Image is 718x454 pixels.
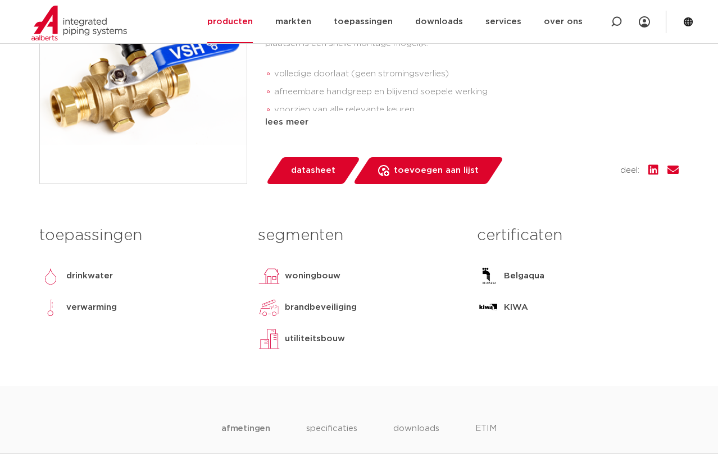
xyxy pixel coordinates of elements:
img: drinkwater [39,265,62,287]
span: deel: [620,164,639,177]
img: KIWA [477,296,499,319]
img: utiliteitsbouw [258,328,280,350]
span: toevoegen aan lijst [394,162,479,180]
p: utiliteitsbouw [285,332,345,346]
span: datasheet [291,162,335,180]
li: voorzien van alle relevante keuren [274,101,679,119]
img: woningbouw [258,265,280,287]
a: datasheet [265,157,361,184]
img: verwarming [39,296,62,319]
h3: toepassingen [39,224,241,247]
h3: segmenten [258,224,460,247]
li: volledige doorlaat (geen stromingsverlies) [274,65,679,83]
li: specificaties [306,422,357,454]
p: brandbeveiliging [285,301,357,314]
h3: certificaten [477,224,679,247]
li: downloads [393,422,439,454]
p: verwarming [66,301,117,314]
li: ETIM [475,422,497,454]
img: brandbeveiliging [258,296,280,319]
p: woningbouw [285,269,340,283]
p: drinkwater [66,269,113,283]
li: afneembare handgreep en blijvend soepele werking [274,83,679,101]
div: lees meer [265,116,679,129]
li: afmetingen [221,422,270,454]
p: KIWA [504,301,528,314]
img: Belgaqua [477,265,499,287]
p: Belgaqua [504,269,544,283]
